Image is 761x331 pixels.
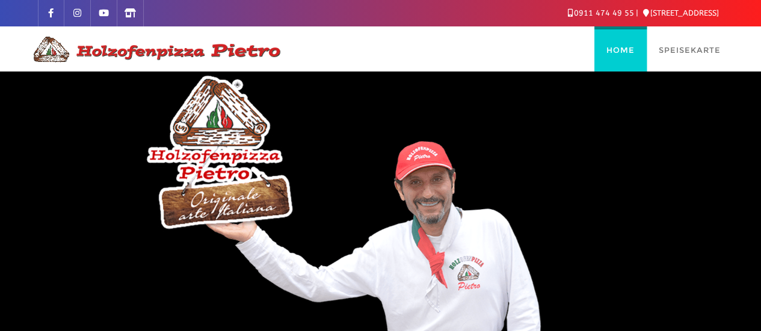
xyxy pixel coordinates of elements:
[642,8,718,17] a: [STREET_ADDRESS]
[606,45,635,55] span: Home
[594,26,647,71] a: Home
[567,8,633,17] a: 0911 474 49 55
[647,26,733,71] a: Speisekarte
[29,35,282,64] img: Logo
[659,45,721,55] span: Speisekarte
